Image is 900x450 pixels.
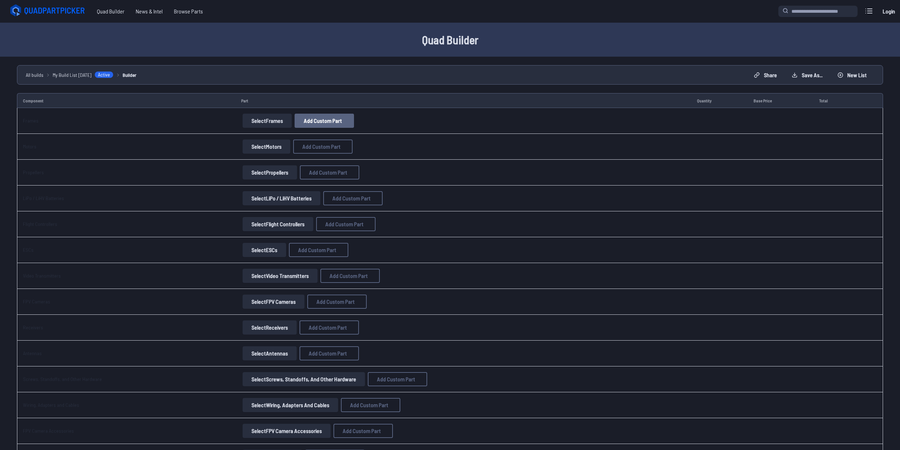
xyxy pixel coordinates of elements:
span: My Build List [DATE] [53,71,92,79]
button: SelectVideo Transmitters [243,269,318,283]
a: SelectVideo Transmitters [241,269,319,283]
button: SelectWiring, Adapters and Cables [243,398,338,412]
a: Builder [123,71,137,79]
a: Login [880,4,897,18]
a: Receivers [23,324,43,330]
h1: Quad Builder [224,31,677,48]
button: Add Custom Part [300,346,359,360]
a: SelectAntennas [241,346,298,360]
td: Total [813,93,858,108]
button: New List [831,69,873,81]
button: Save as... [786,69,829,81]
button: Add Custom Part [300,320,359,335]
button: Add Custom Part [295,114,354,128]
td: Base Price [748,93,813,108]
button: Add Custom Part [307,295,367,309]
a: SelectLiPo / LiHV Batteries [241,191,322,205]
button: SelectMotors [243,139,290,154]
span: Add Custom Part [325,221,364,227]
a: ESCs [23,247,34,253]
button: SelectScrews, Standoffs, and Other Hardware [243,372,365,386]
button: SelectLiPo / LiHV Batteries [243,191,320,205]
button: SelectFrames [243,114,292,128]
span: Add Custom Part [332,195,371,201]
button: Share [748,69,783,81]
button: Add Custom Part [341,398,400,412]
a: SelectWiring, Adapters and Cables [241,398,339,412]
td: Quantity [691,93,748,108]
button: SelectFPV Cameras [243,295,304,309]
span: Add Custom Part [377,376,415,382]
td: Component [17,93,236,108]
span: Add Custom Part [304,118,342,124]
span: Add Custom Part [309,325,347,330]
a: Antennas [23,350,42,356]
a: Video Transmitters [23,273,61,279]
a: SelectFPV Cameras [241,295,306,309]
button: Add Custom Part [333,424,393,438]
button: SelectFlight Controllers [243,217,313,231]
a: Screws, Standoffs, and Other Hardware [23,376,102,382]
button: Add Custom Part [289,243,348,257]
a: Browse Parts [168,4,209,18]
a: SelectFrames [241,114,293,128]
button: Add Custom Part [320,269,380,283]
span: Add Custom Part [343,428,381,434]
a: Quad Builder [91,4,130,18]
a: SelectFPV Camera Accessories [241,424,332,438]
a: FPV Camera Accessories [23,428,74,434]
button: SelectPropellers [243,165,297,180]
a: SelectESCs [241,243,288,257]
span: Add Custom Part [330,273,368,279]
a: SelectReceivers [241,320,298,335]
span: Active [94,71,114,78]
span: Add Custom Part [302,144,341,149]
a: Flight Controllers [23,221,57,227]
span: Add Custom Part [309,170,347,175]
button: Add Custom Part [300,165,359,180]
a: SelectFlight Controllers [241,217,315,231]
a: SelectScrews, Standoffs, and Other Hardware [241,372,366,386]
button: SelectAntennas [243,346,297,360]
button: SelectESCs [243,243,286,257]
a: Motors [23,143,36,149]
span: Add Custom Part [309,351,347,356]
a: Frames [23,118,39,124]
a: Wiring, Adapters and Cables [23,402,79,408]
span: Add Custom Part [317,299,355,304]
a: News & Intel [130,4,168,18]
a: My Build List [DATE]Active [53,71,114,79]
a: SelectPropellers [241,165,298,180]
button: Add Custom Part [323,191,383,205]
button: Add Custom Part [293,139,353,154]
span: Add Custom Part [350,402,388,408]
button: SelectReceivers [243,320,297,335]
button: Add Custom Part [316,217,376,231]
a: Propellers [23,169,44,175]
span: Add Custom Part [298,247,336,253]
td: Part [236,93,691,108]
a: All builds [26,71,43,79]
a: FPV Cameras [23,298,50,304]
a: LiPo / LiHV Batteries [23,195,64,201]
a: SelectMotors [241,139,292,154]
button: SelectFPV Camera Accessories [243,424,331,438]
button: Add Custom Part [368,372,427,386]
